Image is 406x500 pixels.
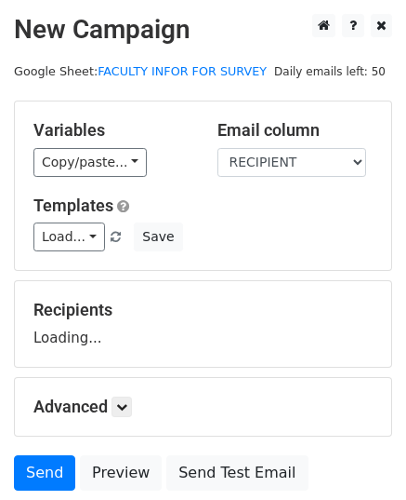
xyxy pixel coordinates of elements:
[33,148,147,177] a: Copy/paste...
[33,120,190,141] h5: Variables
[268,61,392,82] span: Daily emails left: 50
[33,223,105,251] a: Load...
[33,397,373,417] h5: Advanced
[98,64,267,78] a: FACULTY INFOR FOR SURVEY
[134,223,182,251] button: Save
[14,64,267,78] small: Google Sheet:
[166,455,308,491] a: Send Test Email
[14,14,392,46] h2: New Campaign
[268,64,392,78] a: Daily emails left: 50
[14,455,75,491] a: Send
[33,300,373,348] div: Loading...
[80,455,162,491] a: Preview
[33,300,373,320] h5: Recipients
[217,120,373,141] h5: Email column
[33,196,113,215] a: Templates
